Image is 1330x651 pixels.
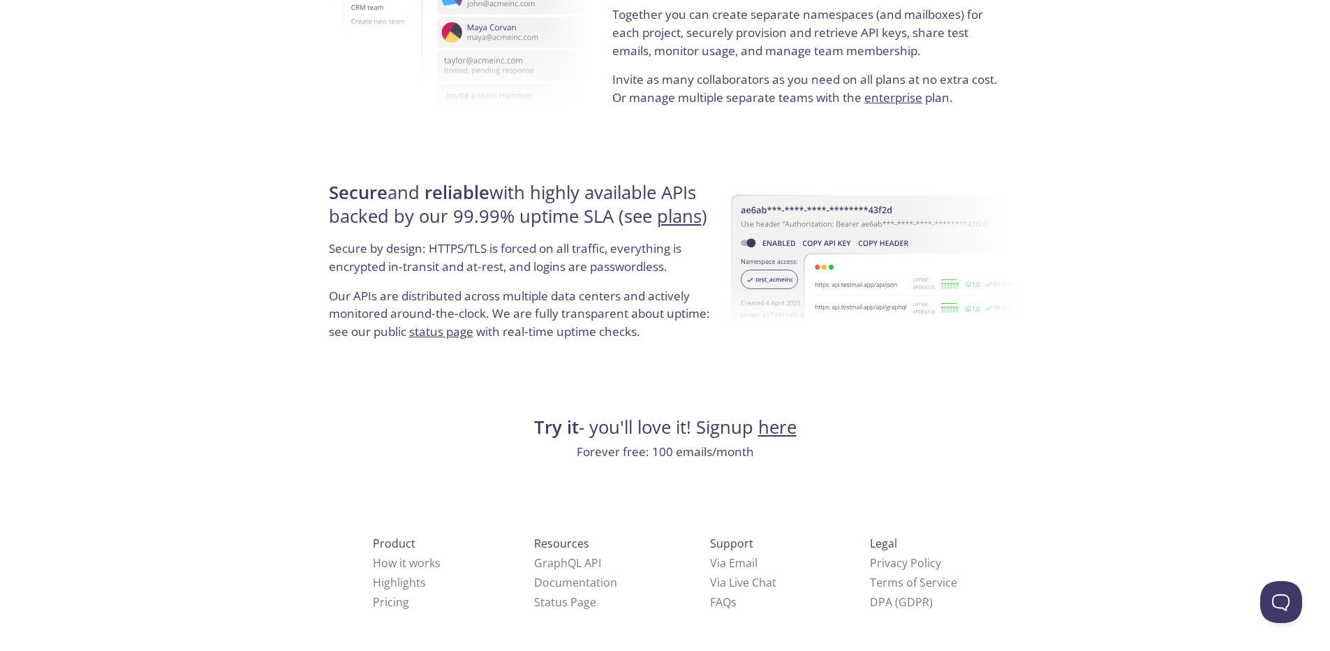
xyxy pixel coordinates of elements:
[325,416,1006,439] h4: - you'll love it! Signup
[329,287,718,352] p: Our APIs are distributed across multiple data centers and actively monitored around-the-clock. We...
[1260,581,1302,623] iframe: Help Scout Beacon - Open
[329,180,387,205] strong: Secure
[534,594,596,610] a: Status Page
[870,536,897,551] span: Legal
[373,594,409,610] a: Pricing
[329,240,718,286] p: Secure by design: HTTPS/TLS is forced on all traffic, everything is encrypted in-transit and at-r...
[870,555,941,571] a: Privacy Policy
[373,575,426,590] a: Highlights
[870,575,957,590] a: Terms of Service
[870,594,933,610] a: DPA (GDPR)
[534,555,601,571] a: GraphQL API
[612,71,1001,106] p: Invite as many collaborators as you need on all plans at no extra cost. Or manage multiple separa...
[373,536,415,551] span: Product
[534,575,617,590] a: Documentation
[758,415,797,439] a: here
[612,6,1001,71] p: Together you can create separate namespaces (and mailboxes) for each project, securely provision ...
[710,594,737,610] a: FAQ
[329,181,718,240] h4: and with highly available APIs backed by our 99.99% uptime SLA (see )
[731,594,737,610] span: s
[731,151,1019,375] img: uptime
[710,575,776,590] a: Via Live Chat
[325,443,1006,461] p: Forever free: 100 emails/month
[409,323,473,339] a: status page
[657,204,702,228] a: plans
[710,536,753,551] span: Support
[710,555,758,571] a: Via Email
[373,555,441,571] a: How it works
[534,415,579,439] strong: Try it
[534,536,589,551] span: Resources
[424,180,489,205] strong: reliable
[864,89,922,105] a: enterprise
